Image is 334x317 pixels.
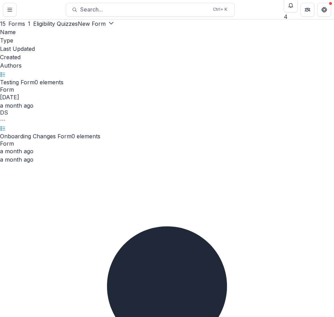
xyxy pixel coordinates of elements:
button: Partners [301,3,314,17]
div: Ctrl + K [212,6,229,13]
button: Toggle Menu [3,3,17,17]
span: 0 elements [35,79,63,86]
span: 0 elements [71,133,100,140]
div: 4 [284,13,298,21]
button: New Form [78,20,114,28]
button: Get Help [317,3,331,17]
button: Search... [66,3,235,17]
span: Search... [80,6,209,13]
span: 1 [28,21,30,27]
button: Eligibility Quizzes [28,20,78,28]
